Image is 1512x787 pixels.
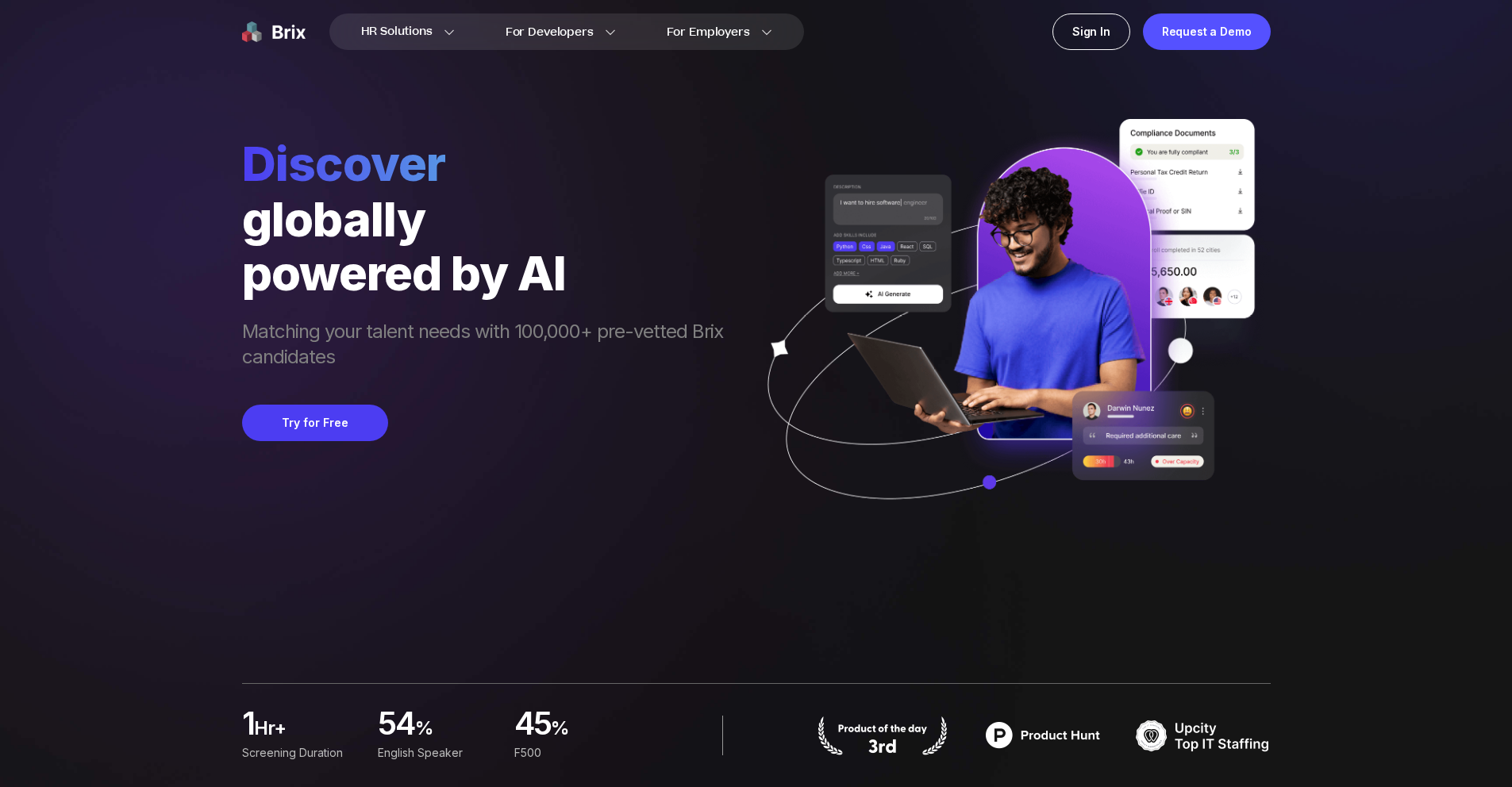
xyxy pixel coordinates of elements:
a: Request a Demo [1143,13,1271,50]
span: For Developers [506,24,594,40]
span: 54 [378,709,415,741]
a: Sign In [1052,13,1130,50]
span: HR Solutions [361,19,433,44]
span: 1 [242,709,254,741]
img: ai generate [739,119,1271,546]
button: Try for Free [242,405,388,441]
span: 45 [514,709,551,741]
div: Screening duration [242,744,359,762]
span: % [551,716,631,747]
img: product hunt badge [975,716,1110,755]
div: English Speaker [378,744,494,762]
span: For Employers [667,24,750,40]
div: F500 [514,744,630,762]
img: TOP IT STAFFING [1136,716,1271,755]
img: product hunt badge [815,716,950,755]
span: hr+ [254,716,359,747]
div: globally [242,192,739,246]
div: powered by AI [242,246,739,300]
span: Discover [242,135,739,192]
span: % [415,716,495,747]
span: Matching your talent needs with 100,000+ pre-vetted Brix candidates [242,319,739,373]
